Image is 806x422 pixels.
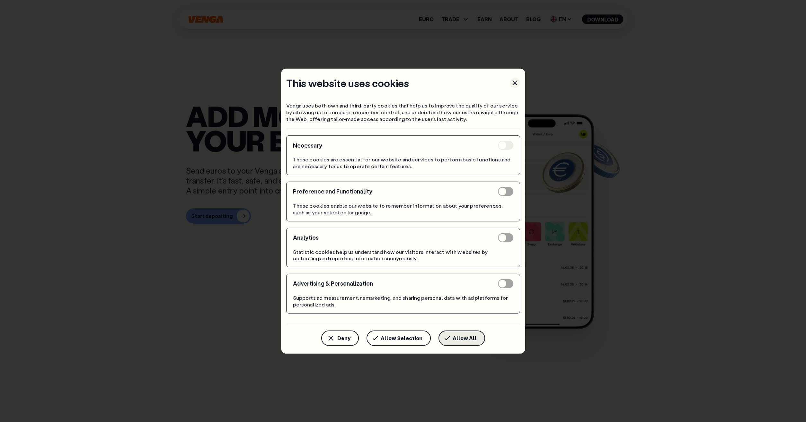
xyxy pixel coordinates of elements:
span: Allow All [453,336,477,341]
p: These cookies are essential for our website and services to perform basic functions and are neces... [293,156,513,170]
button: Deny [321,331,359,346]
h4: Preference and Functionality [293,188,372,195]
h4: Necessary [293,142,322,149]
h4: Analytics [293,234,319,241]
span: Deny [337,336,350,341]
button: Allow Selection [367,331,431,346]
p: Statistic cookies help us understand how our visitors interact with websites by collecting and re... [293,248,513,262]
button: Allow All [438,331,485,346]
h4: This website uses cookies [286,76,409,90]
h4: Advertising & Personalization [293,280,373,287]
span: Allow Selection [381,336,422,341]
p: These cookies enable our website to remember information about your preferences, such as your sel... [293,202,513,216]
p: Supports ad measurement, remarketing, and sharing personal data with ad platforms for personalize... [293,295,513,308]
p: Venga uses both own and third-party cookies that help us to improve the quality of our service by... [286,102,520,122]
